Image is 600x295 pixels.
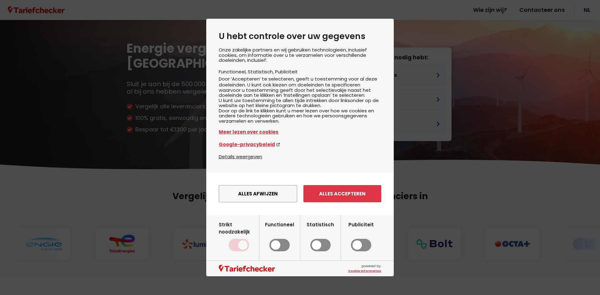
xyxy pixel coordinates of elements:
[219,141,381,148] a: Google-privacybeleid
[219,153,262,160] button: Details weergeven
[219,47,381,153] div: Onze zakelijke partners en wij gebruiken technologieën, inclusief cookies, om informatie over u t...
[307,221,334,252] label: Statistisch
[206,173,394,215] div: menu
[275,68,298,75] li: Publiciteit
[348,269,381,273] a: Cookie Information
[219,68,248,75] li: Functioneel
[265,221,294,252] label: Functioneel
[219,185,297,202] button: Alles afwijzen
[303,185,381,202] button: Alles accepteren
[219,221,259,252] label: Strikt noodzakelijk
[348,264,381,273] span: powered by:
[248,68,275,75] li: Statistisch
[219,128,381,135] a: Meer lezen over cookies
[219,31,381,41] h2: U hebt controle over uw gegevens
[348,221,374,252] label: Publiciteit
[219,265,275,273] img: logo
